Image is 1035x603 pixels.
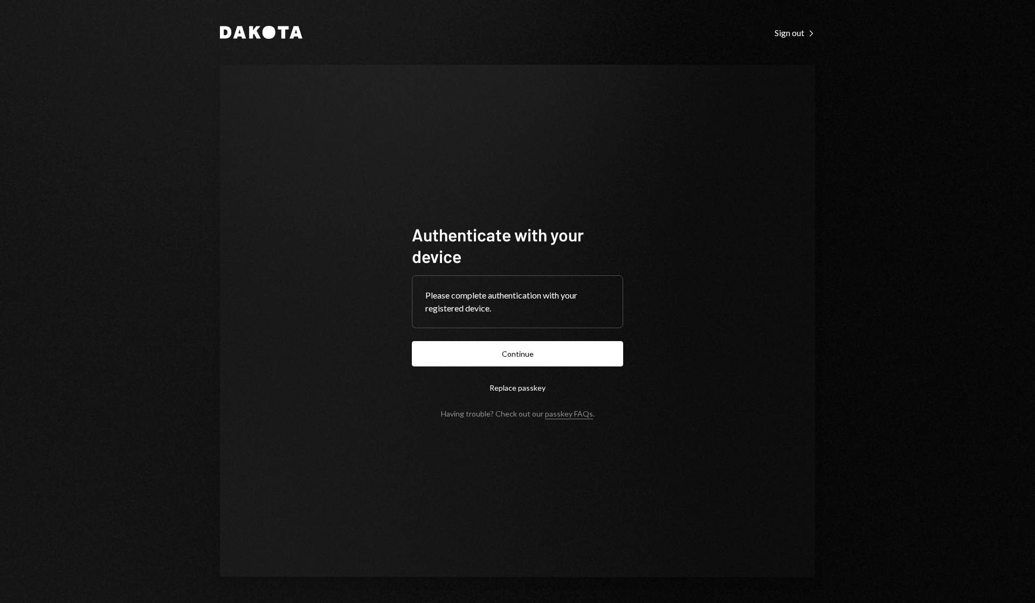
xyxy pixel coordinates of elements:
[775,26,815,38] a: Sign out
[412,224,623,267] h1: Authenticate with your device
[412,341,623,366] button: Continue
[441,409,595,418] div: Having trouble? Check out our .
[425,289,610,315] div: Please complete authentication with your registered device.
[775,27,815,38] div: Sign out
[545,409,593,419] a: passkey FAQs
[412,375,623,400] button: Replace passkey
